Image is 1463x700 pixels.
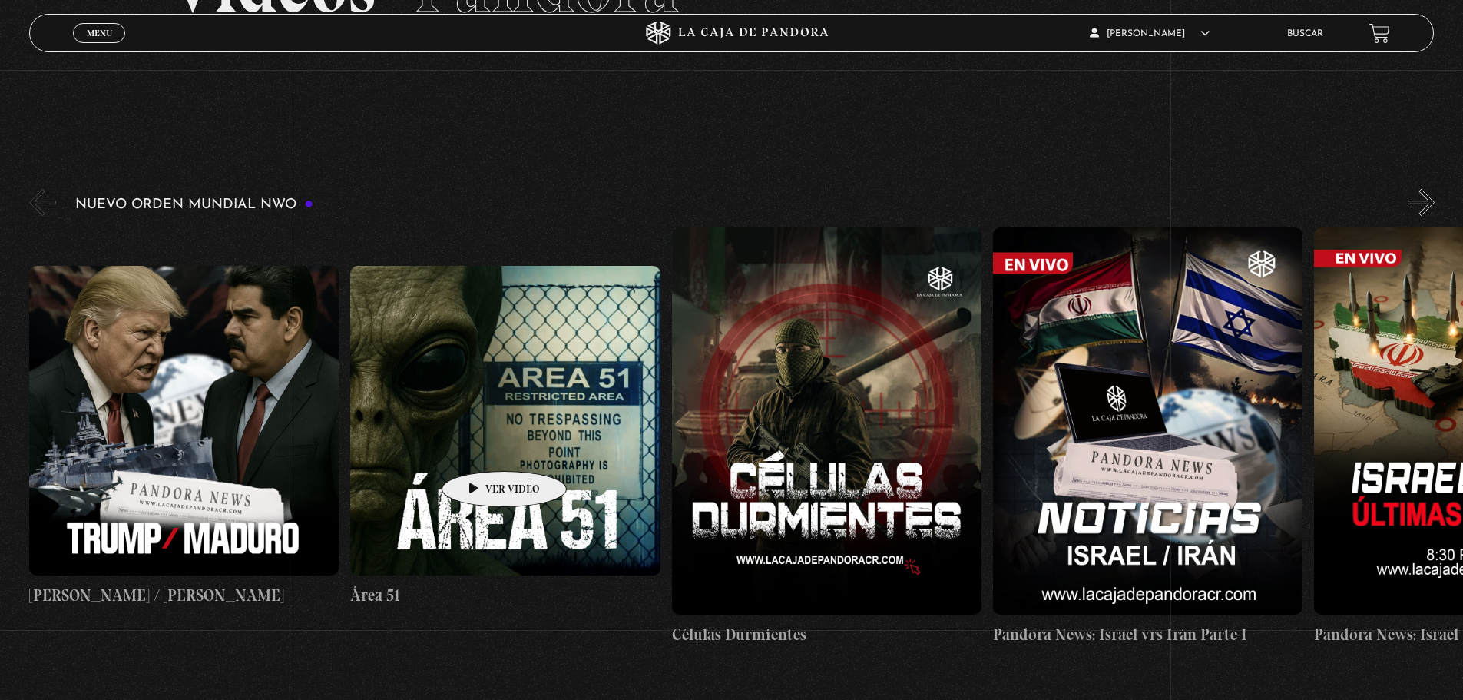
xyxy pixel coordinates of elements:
[1408,189,1435,216] button: Next
[87,28,112,38] span: Menu
[350,227,660,647] a: Área 51
[75,197,313,212] h3: Nuevo Orden Mundial NWO
[993,227,1302,647] a: Pandora News: Israel vrs Irán Parte I
[81,41,118,52] span: Cerrar
[672,622,981,647] h4: Células Durmientes
[29,583,339,608] h4: [PERSON_NAME] / [PERSON_NAME]
[29,227,339,647] a: [PERSON_NAME] / [PERSON_NAME]
[672,227,981,647] a: Células Durmientes
[993,622,1302,647] h4: Pandora News: Israel vrs Irán Parte I
[350,583,660,608] h4: Área 51
[1090,29,1210,38] span: [PERSON_NAME]
[29,189,56,216] button: Previous
[1287,29,1323,38] a: Buscar
[1369,23,1390,44] a: View your shopping cart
